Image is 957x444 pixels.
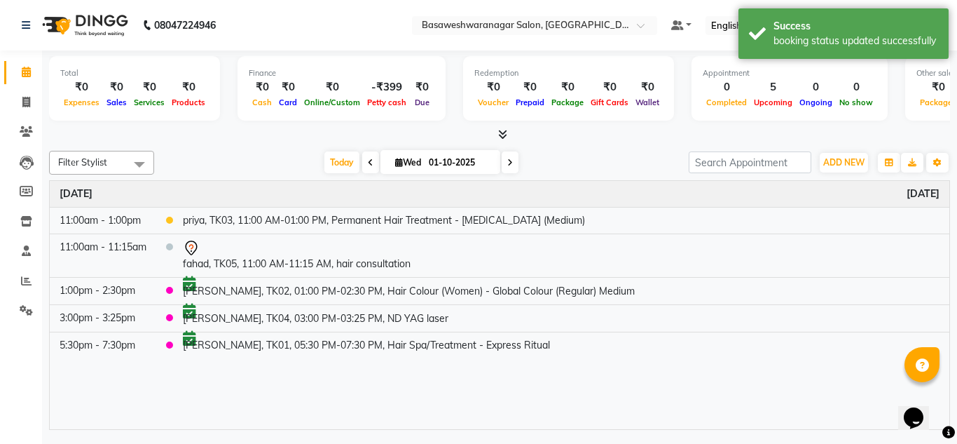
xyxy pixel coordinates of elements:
span: Wallet [632,97,663,107]
span: Gift Cards [587,97,632,107]
td: fahad, TK05, 11:00 AM-11:15 AM, hair consultation [173,234,949,277]
input: 2025-10-01 [425,152,495,173]
span: ADD NEW [823,157,865,168]
span: Ongoing [796,97,836,107]
img: logo [36,6,132,45]
div: ₹0 [587,79,632,95]
td: 11:00am - 1:00pm [50,207,156,234]
iframe: chat widget [898,388,943,430]
div: ₹0 [60,79,103,95]
span: Card [275,97,301,107]
span: Today [324,152,359,173]
td: 5:30pm - 7:30pm [50,332,156,358]
th: October 1, 2025 [50,181,949,208]
span: Filter Stylist [58,156,107,168]
span: Prepaid [512,97,548,107]
div: ₹0 [275,79,301,95]
div: booking status updated successfully [773,34,938,48]
div: ₹0 [130,79,168,95]
td: 11:00am - 11:15am [50,234,156,277]
div: Finance [249,67,434,79]
span: Sales [103,97,130,107]
div: 0 [796,79,836,95]
td: 1:00pm - 2:30pm [50,277,156,304]
span: Wed [392,157,425,168]
div: 5 [750,79,796,95]
div: ₹0 [168,79,209,95]
div: ₹0 [474,79,512,95]
span: Voucher [474,97,512,107]
span: Products [168,97,209,107]
button: ADD NEW [820,153,868,173]
div: Success [773,19,938,34]
div: ₹0 [512,79,548,95]
td: [PERSON_NAME], TK01, 05:30 PM-07:30 PM, Hair Spa/Treatment - Express Ritual [173,332,949,358]
div: ₹0 [548,79,587,95]
td: [PERSON_NAME], TK04, 03:00 PM-03:25 PM, ND YAG laser [173,304,949,332]
a: October 1, 2025 [907,187,939,201]
input: Search Appointment [689,152,811,173]
span: Services [130,97,168,107]
div: ₹0 [249,79,275,95]
span: Petty cash [364,97,410,107]
div: 0 [703,79,750,95]
td: priya, TK03, 11:00 AM-01:00 PM, Permanent Hair Treatment - [MEDICAL_DATA] (Medium) [173,207,949,234]
span: Due [411,97,433,107]
div: 0 [836,79,876,95]
a: October 1, 2025 [60,187,92,201]
span: Package [548,97,587,107]
span: Online/Custom [301,97,364,107]
td: [PERSON_NAME], TK02, 01:00 PM-02:30 PM, Hair Colour (Women) - Global Colour (Regular) Medium [173,277,949,304]
b: 08047224946 [154,6,216,45]
div: ₹0 [301,79,364,95]
div: ₹0 [632,79,663,95]
td: 3:00pm - 3:25pm [50,304,156,332]
div: ₹0 [103,79,130,95]
div: -₹399 [364,79,410,95]
span: Completed [703,97,750,107]
div: Redemption [474,67,663,79]
div: ₹0 [410,79,434,95]
span: No show [836,97,876,107]
span: Cash [249,97,275,107]
div: Total [60,67,209,79]
span: Expenses [60,97,103,107]
span: Upcoming [750,97,796,107]
div: Appointment [703,67,876,79]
